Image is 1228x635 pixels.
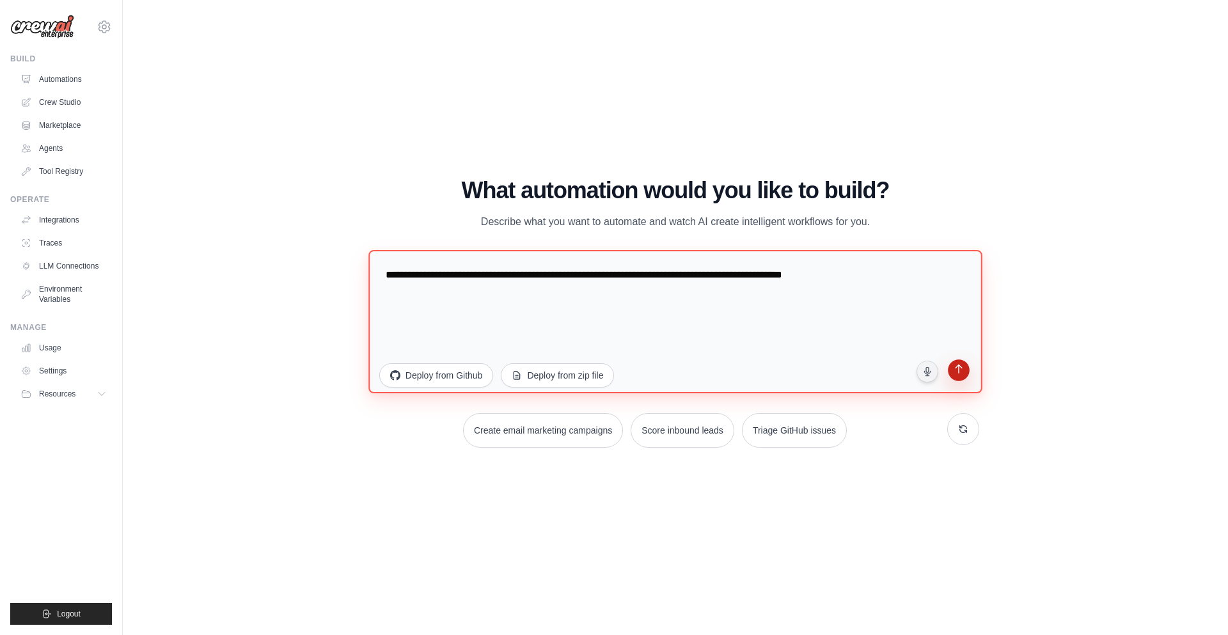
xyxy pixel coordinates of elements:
p: Describe what you want to automate and watch AI create intelligent workflows for you. [460,214,890,230]
a: Integrations [15,210,112,230]
a: Crew Studio [15,92,112,113]
span: Logout [57,609,81,619]
button: Deploy from Github [379,363,494,388]
button: Score inbound leads [631,413,734,448]
div: Manage [10,322,112,333]
button: Resources [15,384,112,404]
h1: What automation would you like to build? [372,178,979,203]
a: Environment Variables [15,279,112,310]
span: Resources [39,389,75,399]
a: Marketplace [15,115,112,136]
a: LLM Connections [15,256,112,276]
button: Deploy from zip file [501,363,614,388]
a: Agents [15,138,112,159]
a: Automations [15,69,112,90]
a: Settings [15,361,112,381]
button: Triage GitHub issues [742,413,847,448]
div: Operate [10,194,112,205]
a: Usage [15,338,112,358]
a: Tool Registry [15,161,112,182]
button: Create email marketing campaigns [463,413,623,448]
a: Traces [15,233,112,253]
div: Build [10,54,112,64]
button: Logout [10,603,112,625]
img: Logo [10,15,74,39]
iframe: Chat Widget [1164,574,1228,635]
